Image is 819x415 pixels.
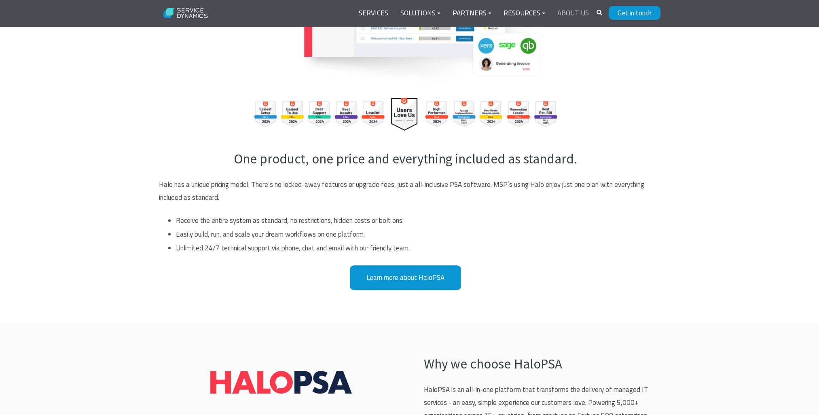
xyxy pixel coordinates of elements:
li: Receive the entire system as standard, no restrictions, hidden costs or bolt ons. [176,214,652,227]
img: Service Dynamics Logo - White [159,3,213,24]
img: HaloPSA-G2-Badges-2024-V2 [254,98,557,131]
a: Partners [447,4,497,23]
a: Services [353,4,394,23]
a: About Us [551,4,595,23]
a: Solutions [394,4,447,23]
li: Unlimited 24/7 technical support via phone, chat and email with our friendly team. [176,241,652,255]
img: HaloPSA_RZ_SVG [210,371,352,394]
p: Halo has a unique pricing model. There’s no locked-away features or upgrade fees, just a all-incl... [159,178,652,204]
a: Get in touch [609,6,660,20]
div: Navigation Menu [353,4,595,23]
a: Resources [497,4,551,23]
h3: One product, one price and everything included as standard. [159,150,652,168]
li: Easily build, run, and scale your dream workflows on one platform. [176,227,652,241]
a: Learn more about HaloPSA [350,265,461,290]
h3: Why we choose HaloPSA [424,355,652,373]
